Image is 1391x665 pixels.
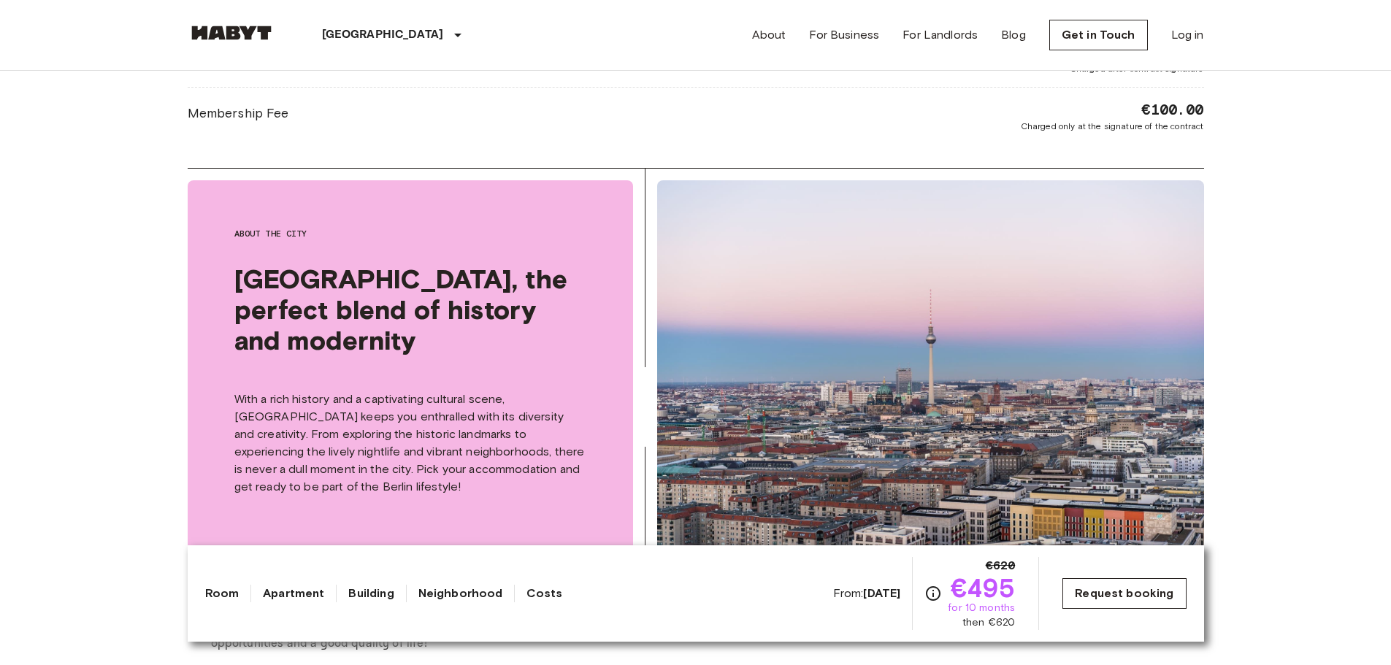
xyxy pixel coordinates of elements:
[1141,99,1203,120] span: €100.00
[903,26,978,44] a: For Landlords
[951,574,1016,601] span: €495
[657,180,1205,554] img: Berlin, the perfect blend of history and modernity
[924,585,942,602] svg: Check cost overview for full price breakdown. Please note that discounts apply to new joiners onl...
[1171,26,1204,44] a: Log in
[348,585,394,602] a: Building
[809,26,879,44] a: For Business
[833,585,901,601] span: From:
[962,615,1015,630] span: then €620
[526,585,562,602] a: Costs
[263,585,324,602] a: Apartment
[986,557,1016,574] span: €620
[863,586,900,600] b: [DATE]
[234,227,586,240] span: About the city
[948,601,1015,615] span: for 10 months
[234,264,586,355] span: [GEOGRAPHIC_DATA], the perfect blend of history and modernity
[1021,120,1204,133] span: Charged only at the signature of the contract
[1001,26,1026,44] a: Blog
[205,585,240,602] a: Room
[418,585,503,602] a: Neighborhood
[322,26,444,44] p: [GEOGRAPHIC_DATA]
[1049,20,1148,50] a: Get in Touch
[188,104,289,123] span: Membership Fee
[1062,578,1186,609] a: Request booking
[752,26,786,44] a: About
[188,26,275,40] img: Habyt
[234,391,586,496] p: With a rich history and a captivating cultural scene, [GEOGRAPHIC_DATA] keeps you enthralled with...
